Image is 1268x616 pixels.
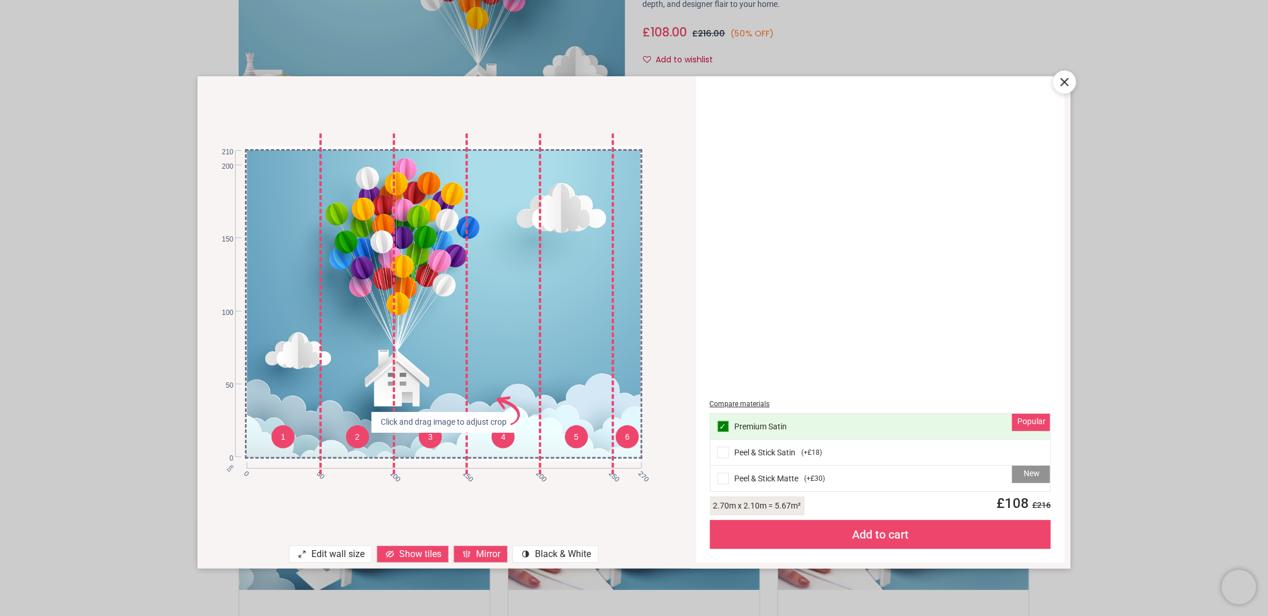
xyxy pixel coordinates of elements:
div: Mirror [453,546,508,563]
span: ( +£18 ) [802,448,823,458]
div: Add to cart [710,520,1051,549]
span: 0 [241,469,249,477]
span: £ 216 [1029,500,1051,510]
span: 100 [211,308,233,318]
span: 150 [211,235,233,244]
div: Edit wall size [289,546,372,563]
span: 270 [636,469,644,477]
span: £ 108 [990,495,1051,511]
div: Black & White [512,546,598,563]
div: Premium Satin [711,414,1051,440]
span: 50 [315,469,322,477]
span: 50 [211,381,233,391]
div: Show tiles [377,546,449,563]
div: Compare materials [710,399,1051,409]
span: ✓ [720,422,727,431]
div: Popular [1012,414,1050,431]
span: 100 [388,469,395,477]
span: 200 [534,469,541,477]
span: ( +£30 ) [805,474,825,484]
span: 0 [211,454,233,463]
span: 150 [460,469,468,477]
span: 210 [211,147,233,157]
div: 2.70 m x 2.10 m = 5.67 m² [710,496,805,515]
span: cm [225,463,235,473]
div: New [1012,466,1050,483]
span: 200 [211,162,233,172]
iframe: Brevo live chat [1222,570,1256,604]
div: Peel & Stick Satin [711,440,1051,466]
div: Peel & Stick Matte [711,466,1051,491]
span: Click and drag image to adjust crop [376,417,511,428]
span: 250 [607,469,614,477]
